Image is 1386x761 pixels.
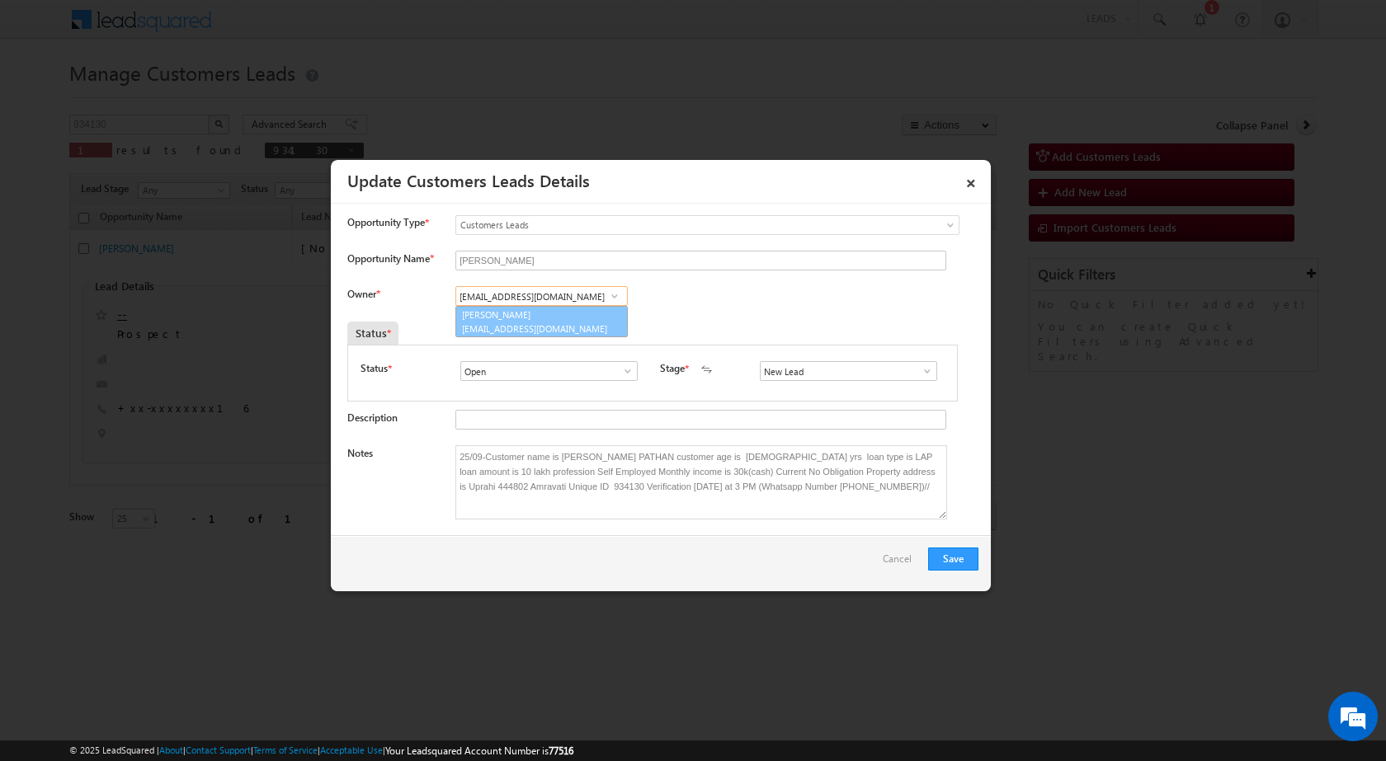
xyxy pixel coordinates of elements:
[462,322,610,335] span: [EMAIL_ADDRESS][DOMAIN_NAME]
[159,745,183,755] a: About
[883,547,920,579] a: Cancel
[186,745,251,755] a: Contact Support
[456,218,892,233] span: Customers Leads
[385,745,573,757] span: Your Leadsquared Account Number is
[957,166,985,195] a: ×
[361,361,388,376] label: Status
[347,252,433,265] label: Opportunity Name
[69,743,573,759] span: © 2025 LeadSquared | | | | |
[347,288,379,300] label: Owner
[455,286,628,306] input: Type to Search
[455,215,959,235] a: Customers Leads
[613,363,634,379] a: Show All Items
[347,168,590,191] a: Update Customers Leads Details
[253,745,318,755] a: Terms of Service
[460,361,638,381] input: Type to Search
[549,745,573,757] span: 77516
[455,306,628,337] a: [PERSON_NAME]
[660,361,685,376] label: Stage
[347,447,373,459] label: Notes
[320,745,383,755] a: Acceptable Use
[347,411,398,424] label: Description
[347,322,398,345] div: Status
[347,215,425,230] span: Opportunity Type
[604,288,625,304] a: Show All Items
[928,547,978,571] button: Save
[912,363,933,379] a: Show All Items
[760,361,937,381] input: Type to Search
